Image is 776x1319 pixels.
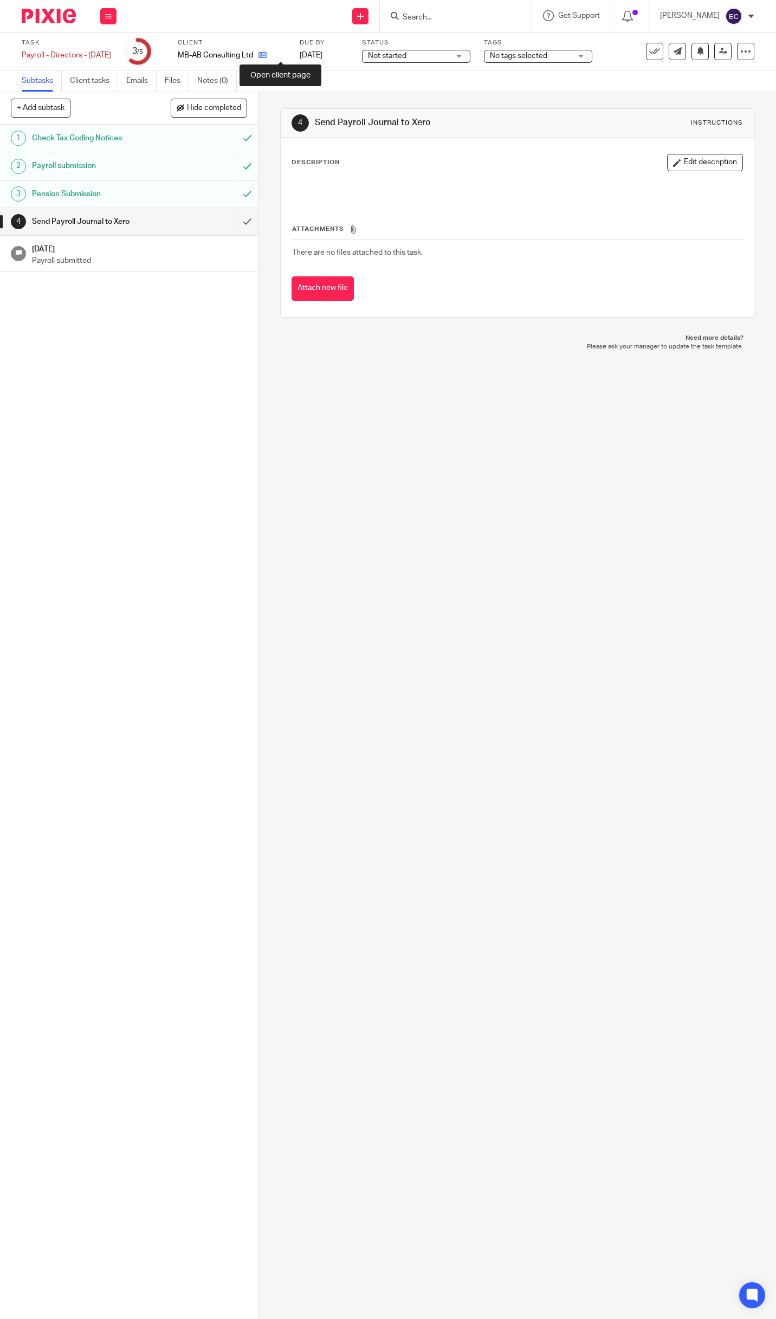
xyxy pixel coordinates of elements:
[484,38,592,47] label: Tags
[691,119,743,127] div: Instructions
[11,159,26,174] div: 2
[292,276,354,301] button: Attach new file
[32,255,248,266] p: Payroll submitted
[245,70,287,92] a: Audit logs
[171,99,247,117] button: Hide completed
[558,12,600,20] span: Get Support
[22,50,111,61] div: Payroll - Directors - August 2025
[137,49,143,55] small: /5
[22,38,111,47] label: Task
[187,104,241,113] span: Hide completed
[291,334,743,342] p: Need more details?
[667,154,743,171] button: Edit description
[32,214,161,230] h1: Send Payroll Journal to Xero
[725,8,742,25] img: svg%3E
[11,214,26,229] div: 4
[362,38,470,47] label: Status
[132,45,143,57] div: 3
[11,131,26,146] div: 1
[660,10,720,21] p: [PERSON_NAME]
[126,70,157,92] a: Emails
[22,50,111,61] div: Payroll - Directors - [DATE]
[402,13,499,23] input: Search
[178,50,253,61] p: MB-AB Consulting Ltd
[292,249,423,256] span: There are no files attached to this task.
[368,52,406,60] span: Not started
[32,158,161,174] h1: Payroll submission
[292,114,309,132] div: 4
[22,70,62,92] a: Subtasks
[291,342,743,351] p: Please ask your manager to update the task template.
[165,70,189,92] a: Files
[32,241,248,255] h1: [DATE]
[11,186,26,202] div: 3
[315,117,541,128] h1: Send Payroll Journal to Xero
[300,38,348,47] label: Due by
[32,130,161,146] h1: Check Tax Coding Notices
[32,186,161,202] h1: Pension Submission
[11,99,70,117] button: + Add subtask
[292,226,344,232] span: Attachments
[22,9,76,23] img: Pixie
[197,70,237,92] a: Notes (0)
[70,70,118,92] a: Client tasks
[300,51,322,59] span: [DATE]
[490,52,547,60] span: No tags selected
[292,158,340,167] p: Description
[178,38,286,47] label: Client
